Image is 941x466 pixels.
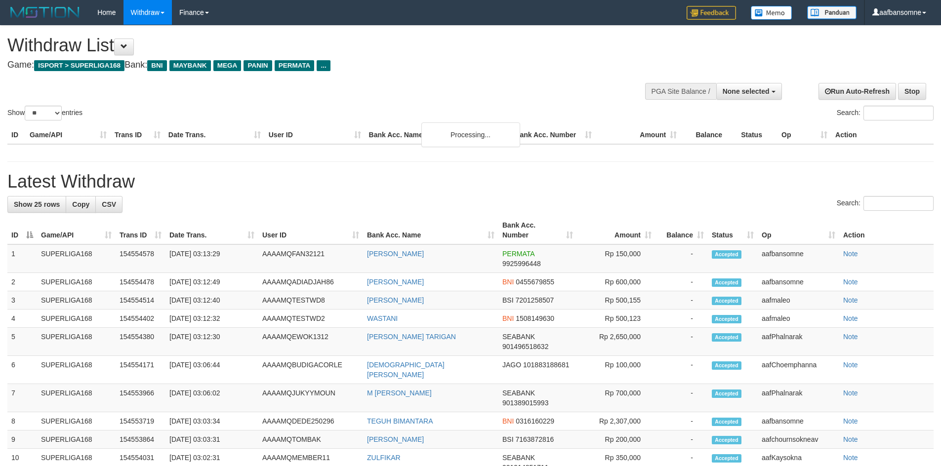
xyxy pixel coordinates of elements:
a: [PERSON_NAME] [367,296,424,304]
div: PGA Site Balance / [645,83,716,100]
th: ID: activate to sort column descending [7,216,37,244]
td: 154554478 [116,273,165,291]
td: AAAAMQJUKYYMOUN [258,384,363,412]
td: Rp 2,650,000 [577,328,655,356]
td: [DATE] 03:06:02 [165,384,258,412]
td: AAAAMQADIADJAH86 [258,273,363,291]
span: Copy 901389015993 to clipboard [502,399,548,407]
td: SUPERLIGA168 [37,328,116,356]
th: Date Trans. [164,126,265,144]
th: Game/API [26,126,111,144]
td: 7 [7,384,37,412]
span: Copy 0316160229 to clipboard [516,417,554,425]
a: [PERSON_NAME] TARIGAN [367,333,456,341]
td: 154554514 [116,291,165,310]
th: Bank Acc. Number [511,126,596,144]
label: Search: [837,196,934,211]
th: Status [737,126,777,144]
td: 154553966 [116,384,165,412]
span: ISPORT > SUPERLIGA168 [34,60,124,71]
span: SEABANK [502,454,535,462]
img: Button%20Memo.svg [751,6,792,20]
td: SUPERLIGA168 [37,412,116,430]
a: Copy [66,196,96,213]
th: Status: activate to sort column ascending [708,216,758,244]
span: BSI [502,296,514,304]
span: Copy 1508149630 to clipboard [516,314,554,322]
span: CSV [102,200,116,208]
span: Accepted [712,361,741,370]
td: aafchournsokneav [758,430,839,449]
td: - [655,384,708,412]
a: ZULFIKAR [367,454,401,462]
td: - [655,412,708,430]
td: - [655,291,708,310]
a: Run Auto-Refresh [818,83,896,100]
span: PERMATA [502,250,534,258]
td: aafbansomne [758,273,839,291]
td: AAAAMQTESTWD2 [258,310,363,328]
th: Bank Acc. Number: activate to sort column ascending [498,216,577,244]
td: [DATE] 03:13:29 [165,244,258,273]
td: Rp 100,000 [577,356,655,384]
td: [DATE] 03:03:34 [165,412,258,430]
td: [DATE] 03:12:30 [165,328,258,356]
td: Rp 500,123 [577,310,655,328]
a: Note [843,296,858,304]
td: SUPERLIGA168 [37,273,116,291]
a: Note [843,314,858,322]
span: BNI [147,60,166,71]
td: aafmaleo [758,310,839,328]
span: PANIN [244,60,272,71]
a: CSV [95,196,123,213]
td: aafPhalnarak [758,384,839,412]
span: BNI [502,314,514,322]
a: Note [843,454,858,462]
th: Op [777,126,831,144]
th: Date Trans.: activate to sort column ascending [165,216,258,244]
a: M [PERSON_NAME] [367,389,432,397]
td: - [655,310,708,328]
a: Note [843,435,858,443]
span: Accepted [712,418,741,426]
td: Rp 2,307,000 [577,412,655,430]
a: Note [843,333,858,341]
a: [PERSON_NAME] [367,278,424,286]
a: Note [843,417,858,425]
span: Show 25 rows [14,200,60,208]
a: WASTANI [367,314,398,322]
td: Rp 500,155 [577,291,655,310]
img: panduan.png [807,6,857,19]
th: User ID: activate to sort column ascending [258,216,363,244]
span: Accepted [712,278,741,287]
span: Accepted [712,315,741,323]
span: Accepted [712,454,741,463]
td: SUPERLIGA168 [37,310,116,328]
td: SUPERLIGA168 [37,430,116,449]
th: Trans ID: activate to sort column ascending [116,216,165,244]
td: AAAAMQTESTWD8 [258,291,363,310]
td: 9 [7,430,37,449]
td: [DATE] 03:12:40 [165,291,258,310]
th: Trans ID [111,126,164,144]
td: - [655,328,708,356]
td: SUPERLIGA168 [37,291,116,310]
a: Note [843,389,858,397]
a: Show 25 rows [7,196,66,213]
span: Copy 901496518632 to clipboard [502,343,548,350]
a: Note [843,250,858,258]
th: ID [7,126,26,144]
h1: Latest Withdraw [7,172,934,192]
td: 4 [7,310,37,328]
td: 154553719 [116,412,165,430]
span: Copy [72,200,89,208]
td: 3 [7,291,37,310]
span: PERMATA [275,60,315,71]
td: Rp 150,000 [577,244,655,273]
td: SUPERLIGA168 [37,244,116,273]
label: Show entries [7,106,82,120]
span: BNI [502,417,514,425]
label: Search: [837,106,934,120]
td: [DATE] 03:06:44 [165,356,258,384]
a: [PERSON_NAME] [367,435,424,443]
